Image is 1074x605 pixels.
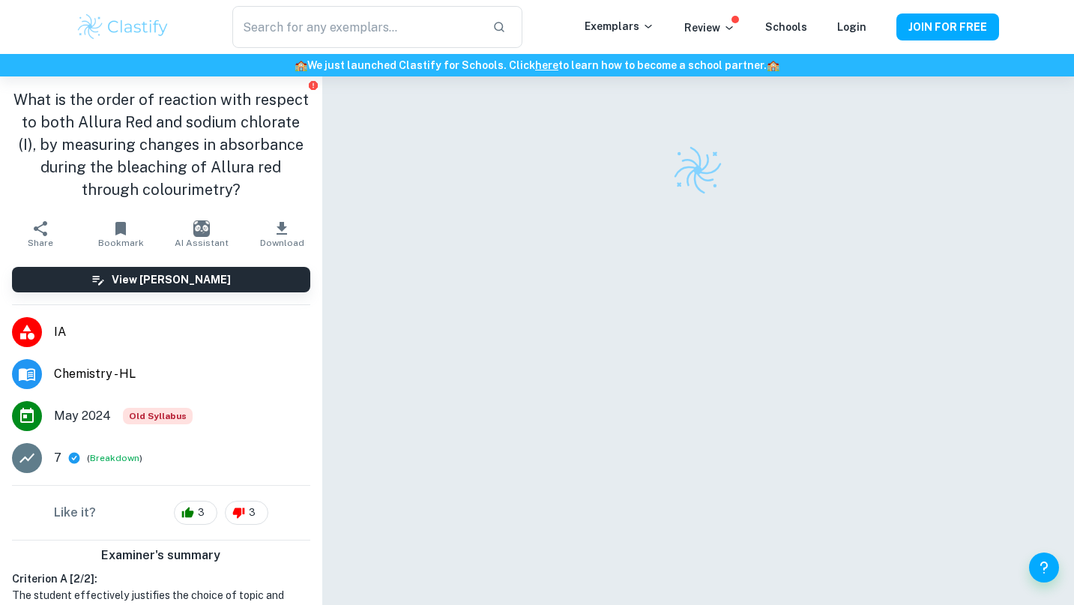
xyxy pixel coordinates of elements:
span: May 2024 [54,407,111,425]
p: 7 [54,449,61,467]
span: 3 [190,505,213,520]
img: AI Assistant [193,220,210,237]
span: Old Syllabus [123,408,193,424]
span: Bookmark [98,238,144,248]
div: 3 [174,501,217,525]
a: Login [837,21,866,33]
span: Share [28,238,53,248]
p: Exemplars [585,18,654,34]
h6: We just launched Clastify for Schools. Click to learn how to become a school partner. [3,57,1071,73]
a: Schools [765,21,807,33]
div: Starting from the May 2025 session, the Chemistry IA requirements have changed. It's OK to refer ... [123,408,193,424]
button: Report issue [308,79,319,91]
div: 3 [225,501,268,525]
span: ( ) [87,451,142,466]
img: Clastify logo [76,12,171,42]
button: Download [241,213,322,255]
h6: Criterion A [ 2 / 2 ]: [12,571,310,587]
span: 🏫 [767,59,779,71]
span: 3 [241,505,264,520]
button: Help and Feedback [1029,553,1059,583]
button: Breakdown [90,451,139,465]
span: Chemistry - HL [54,365,310,383]
button: AI Assistant [161,213,241,255]
img: Clastify logo [672,144,724,196]
h1: What is the order of reaction with respect to both Allura Red and sodium chlorate (I), by measuri... [12,88,310,201]
span: Download [260,238,304,248]
h6: View [PERSON_NAME] [112,271,231,288]
span: AI Assistant [175,238,229,248]
button: View [PERSON_NAME] [12,267,310,292]
span: IA [54,323,310,341]
p: Review [684,19,735,36]
a: here [535,59,558,71]
span: 🏫 [295,59,307,71]
button: JOIN FOR FREE [896,13,999,40]
input: Search for any exemplars... [232,6,480,48]
h6: Examiner's summary [6,547,316,565]
h6: Like it? [54,504,96,522]
button: Bookmark [80,213,160,255]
